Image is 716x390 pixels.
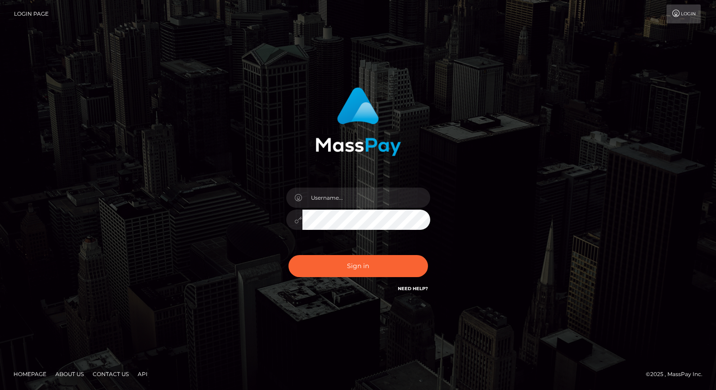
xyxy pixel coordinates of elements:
[288,255,428,277] button: Sign in
[646,369,709,379] div: © 2025 , MassPay Inc.
[52,367,87,381] a: About Us
[10,367,50,381] a: Homepage
[134,367,151,381] a: API
[89,367,132,381] a: Contact Us
[14,4,49,23] a: Login Page
[302,188,430,208] input: Username...
[666,4,701,23] a: Login
[315,87,401,156] img: MassPay Login
[398,286,428,291] a: Need Help?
